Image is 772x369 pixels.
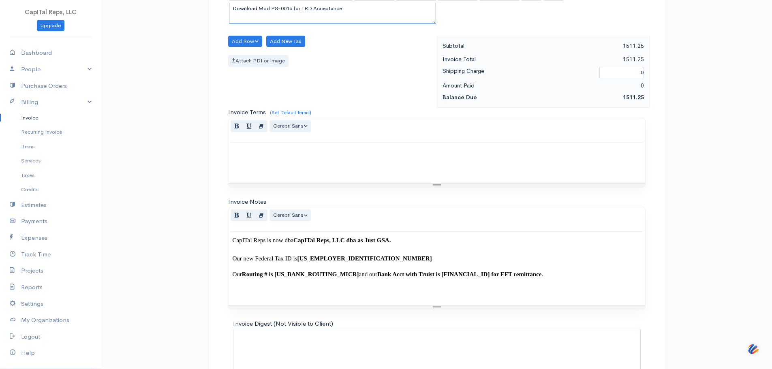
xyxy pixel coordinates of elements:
[269,120,312,132] button: Font Family
[293,237,391,243] span: CapITal Reps, LLC dba as Just GSA.
[623,94,644,101] span: 1511.25
[255,209,267,221] button: Remove Font Style (CTRL+\)
[228,108,266,117] label: Invoice Terms
[443,94,477,101] strong: Balance Due
[228,36,263,47] button: Add Row
[233,255,297,262] span: Our new Federal Tax ID is
[543,41,648,51] div: 1511.25
[229,183,645,187] div: Resize
[243,120,255,132] button: Underline (CTRL+U)
[231,209,243,221] button: Bold (CTRL+B)
[228,197,266,207] label: Invoice Notes
[233,237,294,243] span: CapITal Reps is now dba
[438,81,543,91] div: Amount Paid
[377,270,543,278] b: .
[543,54,648,64] div: 1511.25
[233,271,378,277] span: Our and our
[266,36,305,47] button: Add New Tax
[229,305,645,309] div: Resize
[273,122,303,129] span: Cerebri Sans
[377,271,541,277] span: Bank Acct with Truist is [FINANCIAL_ID] for EFT remittance
[746,342,760,357] img: svg+xml;base64,PHN2ZyB3aWR0aD0iNDQiIGhlaWdodD0iNDQiIHZpZXdCb3g9IjAgMCA0NCA0NCIgZmlsbD0ibm9uZSIgeG...
[438,54,543,64] div: Invoice Total
[269,209,312,221] button: Font Family
[228,55,289,67] label: Attach PDf or Image
[231,120,243,132] button: Bold (CTRL+B)
[273,211,303,218] span: Cerebri Sans
[543,81,648,91] div: 0
[243,209,255,221] button: Underline (CTRL+U)
[255,120,267,132] button: Remove Font Style (CTRL+\)
[438,41,543,51] div: Subtotal
[233,319,333,328] label: Invoice Digest (Not Visible to Client)
[438,66,596,79] div: Shipping Charge
[297,255,432,262] b: [US_EMPLOYER_IDENTIFICATION_NUMBER]
[37,20,64,32] a: Upgrade
[242,271,359,277] b: Routing # is [US_BANK_ROUTING_MICR]
[270,109,311,116] a: (Set Default Terms)
[25,8,77,16] span: CapITal Reps, LLC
